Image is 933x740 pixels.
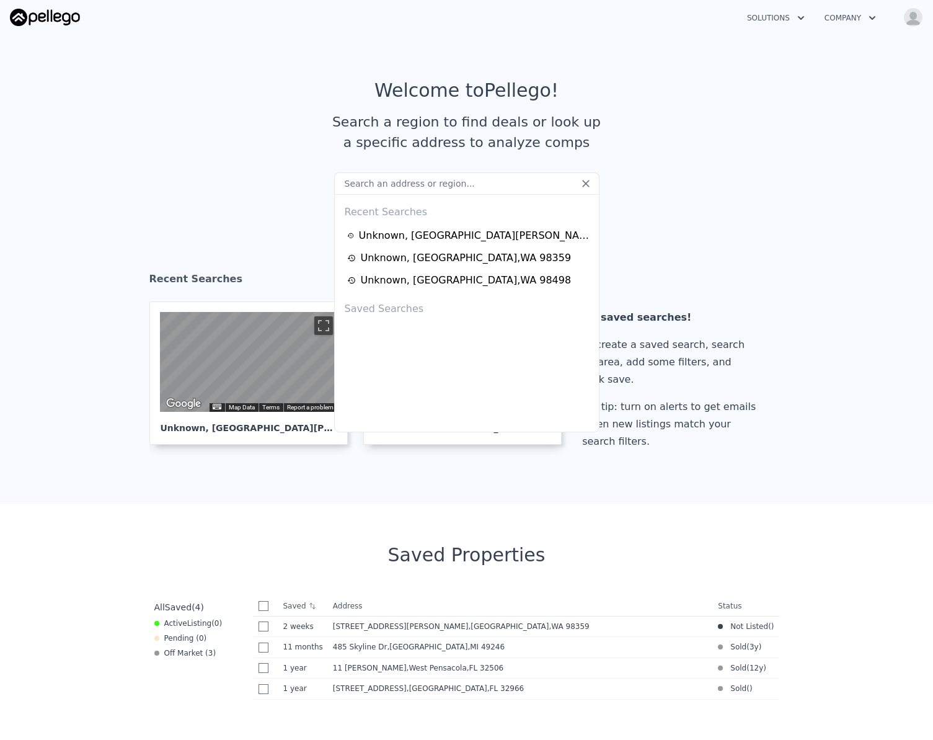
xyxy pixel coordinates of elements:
span: [STREET_ADDRESS][PERSON_NAME] [333,622,469,631]
span: ) [771,622,774,631]
div: All ( 4 ) [154,601,204,613]
div: No saved searches! [582,309,761,326]
span: , FL 32966 [487,684,524,693]
div: Saved Properties [149,544,784,566]
time: 2024-09-03 18:59 [283,663,323,673]
div: Saved Searches [340,292,594,321]
img: Google [163,396,204,412]
span: Saved [165,602,192,612]
div: To create a saved search, search an area, add some filters, and click save. [582,336,761,388]
span: Sold ( [723,642,749,652]
time: 2022-10-03 10:07 [749,642,759,652]
th: Saved [278,596,328,616]
div: Welcome to Pellego ! [374,79,559,102]
div: Map [160,312,337,412]
a: Unknown, [GEOGRAPHIC_DATA][PERSON_NAME],GA 30349 [347,228,590,243]
a: Unknown, [GEOGRAPHIC_DATA],WA 98498 [347,273,590,288]
button: Solutions [737,7,815,29]
time: 2024-07-12 19:42 [283,684,323,693]
a: Open this area in Google Maps (opens a new window) [163,396,204,412]
span: , [GEOGRAPHIC_DATA] [387,643,510,651]
div: Unknown , [GEOGRAPHIC_DATA][PERSON_NAME] [160,412,337,434]
time: 2013-05-14 13:00 [749,663,763,673]
time: 2025-09-16 02:53 [283,622,323,631]
span: Not Listed ( [723,622,771,631]
span: ) [759,642,762,652]
div: Unknown , [GEOGRAPHIC_DATA] , WA 98359 [361,251,572,265]
button: Company [815,7,886,29]
a: Terms (opens in new tab) [262,404,280,411]
span: , West Pensacola [407,664,509,672]
th: Status [713,596,779,617]
div: Search a region to find deals or look up a specific address to analyze comps [328,112,606,153]
button: Toggle fullscreen view [314,316,333,335]
div: Pending ( 0 ) [154,633,207,643]
span: , FL 32506 [467,664,503,672]
input: Search an address or region... [334,172,599,195]
span: , WA 98359 [549,622,589,631]
button: Map Data [229,403,255,412]
img: Pellego [10,9,80,26]
span: ) [763,663,766,673]
th: Address [328,596,714,617]
div: Unknown , [GEOGRAPHIC_DATA] , WA 98498 [361,273,572,288]
span: Sold ( [723,684,749,693]
span: 11 [PERSON_NAME] [333,664,407,672]
span: , [GEOGRAPHIC_DATA] [468,622,594,631]
div: Recent Searches [149,262,784,301]
a: Map Unknown, [GEOGRAPHIC_DATA][PERSON_NAME] [149,301,358,445]
div: Recent Searches [340,195,594,225]
span: [STREET_ADDRESS] [333,684,407,693]
div: Street View [160,312,337,412]
span: Active ( 0 ) [164,618,223,628]
span: Sold ( [723,663,749,673]
span: ) [749,684,753,693]
div: Off Market ( 3 ) [154,648,216,658]
span: , MI 49246 [467,643,505,651]
a: Report a problem [287,404,334,411]
span: 485 Skyline Dr [333,643,387,651]
span: , WA 98359 [528,423,580,433]
button: Keyboard shortcuts [213,404,221,409]
img: avatar [903,7,923,27]
time: 2024-10-30 04:35 [283,642,323,652]
span: , [GEOGRAPHIC_DATA] [407,684,529,693]
span: Listing [187,619,212,628]
div: Unknown , [GEOGRAPHIC_DATA][PERSON_NAME] , GA 30349 [359,228,590,243]
a: Unknown, [GEOGRAPHIC_DATA],WA 98359 [347,251,590,265]
div: Pro tip: turn on alerts to get emails when new listings match your search filters. [582,398,761,450]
